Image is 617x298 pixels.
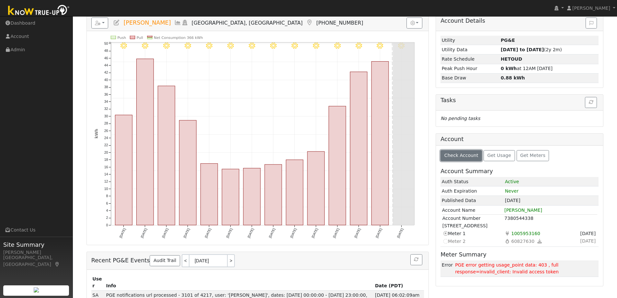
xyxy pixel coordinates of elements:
[510,237,536,245] span: Usage Point: 5116420382 Service Agreement ID: 7380544010
[185,42,191,49] i: 8/23 - MostlyClear
[104,165,108,169] text: 16
[410,254,422,265] button: Refresh
[104,122,108,125] text: 28
[104,136,108,140] text: 24
[442,230,504,237] td: Meter 1
[442,230,448,237] i: Current meter
[307,151,325,225] rect: onclick=""
[249,42,255,49] i: 8/26 - Clear
[442,222,597,230] td: [STREET_ADDRESS]
[440,251,599,258] h5: Meter Summary
[104,187,108,191] text: 10
[286,160,303,225] rect: onclick=""
[104,129,108,133] text: 26
[182,254,189,267] a: <
[104,107,108,111] text: 32
[104,114,108,118] text: 30
[442,237,504,245] td: Meter 2
[140,228,147,239] text: [DATE]
[119,228,126,239] text: [DATE]
[163,42,170,49] i: 8/22 - MostlyClear
[225,228,233,239] text: [DATE]
[355,42,362,49] i: 8/31 - MostlyClear
[104,144,108,147] text: 22
[501,47,544,52] strong: [DATE] to [DATE]
[440,116,480,121] i: No pending tasks
[104,42,108,45] text: 50
[104,64,108,67] text: 44
[113,19,120,26] a: Edit User (35963)
[192,20,303,26] span: [GEOGRAPHIC_DATA], [GEOGRAPHIC_DATA]
[316,20,363,26] span: [PHONE_NUMBER]
[501,66,517,71] strong: 0 kWh
[106,223,108,227] text: 0
[181,19,189,26] a: Login As (last Never)
[136,36,143,40] text: Pull
[104,85,108,89] text: 38
[579,237,597,244] span: Sign Date
[510,230,542,237] span: Usage Point: 0437720513 Service Agreement ID: 7389738206
[440,196,504,205] td: Published Data
[91,274,105,291] th: User
[106,216,108,220] text: 2
[487,153,511,158] span: Get Usage
[440,150,482,161] button: Check Account
[440,18,599,24] h5: Account Details
[115,115,132,225] rect: onclick=""
[440,45,499,54] td: Utility Data
[265,164,282,225] rect: onclick=""
[440,54,499,64] td: Rate Schedule
[536,237,544,245] a: Download gas data
[440,186,504,196] td: Auth Expiration
[442,238,448,244] i: Not selectable
[247,228,254,239] text: [DATE]
[174,19,181,26] a: Multi-Series Graph
[440,97,599,104] h5: Tasks
[377,42,383,49] i: 9/01 - MostlyClear
[504,238,510,244] i: Gas
[158,86,175,225] rect: onclick=""
[291,42,298,49] i: 8/28 - MostlyClear
[440,64,499,73] td: Peak Push Hour
[3,240,69,249] span: Site Summary
[104,158,108,162] text: 18
[106,202,108,205] text: 6
[440,168,599,175] h5: Account Summary
[442,207,504,214] td: Account Name
[440,73,499,83] td: Base Draw
[104,151,108,154] text: 20
[329,106,346,225] rect: onclick=""
[504,207,598,214] td: [PERSON_NAME]
[501,38,515,43] strong: ID: 17208964, authorized: 08/21/25
[34,287,39,292] img: retrieve
[579,230,597,237] span: Sign Date
[371,62,389,225] rect: onclick=""
[228,254,235,267] a: >
[334,42,340,49] i: 8/30 - MostlyClear
[505,198,520,203] span: [DATE]
[104,93,108,96] text: 36
[500,64,599,73] td: at 12AM [DATE]
[206,42,212,49] i: 8/24 - MostlyClear
[3,249,69,256] div: [PERSON_NAME]
[54,262,60,267] a: Map
[313,42,319,49] i: 8/29 - MostlyClear
[504,215,597,222] td: 7380544338
[350,72,367,225] rect: onclick=""
[142,42,148,49] i: 8/21 - MostlyClear
[227,42,234,49] i: 8/25 - Clear
[332,228,340,239] text: [DATE]
[200,164,218,225] rect: onclick=""
[440,260,454,277] td: Error
[354,228,361,239] text: [DATE]
[104,71,108,75] text: 42
[104,49,108,53] text: 48
[104,78,108,82] text: 40
[504,230,510,237] i: Electricity
[306,19,313,26] a: Map
[106,209,108,212] text: 4
[396,228,404,239] text: [DATE]
[179,120,196,225] rect: onclick=""
[444,153,478,158] span: Check Account
[290,228,297,239] text: [DATE]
